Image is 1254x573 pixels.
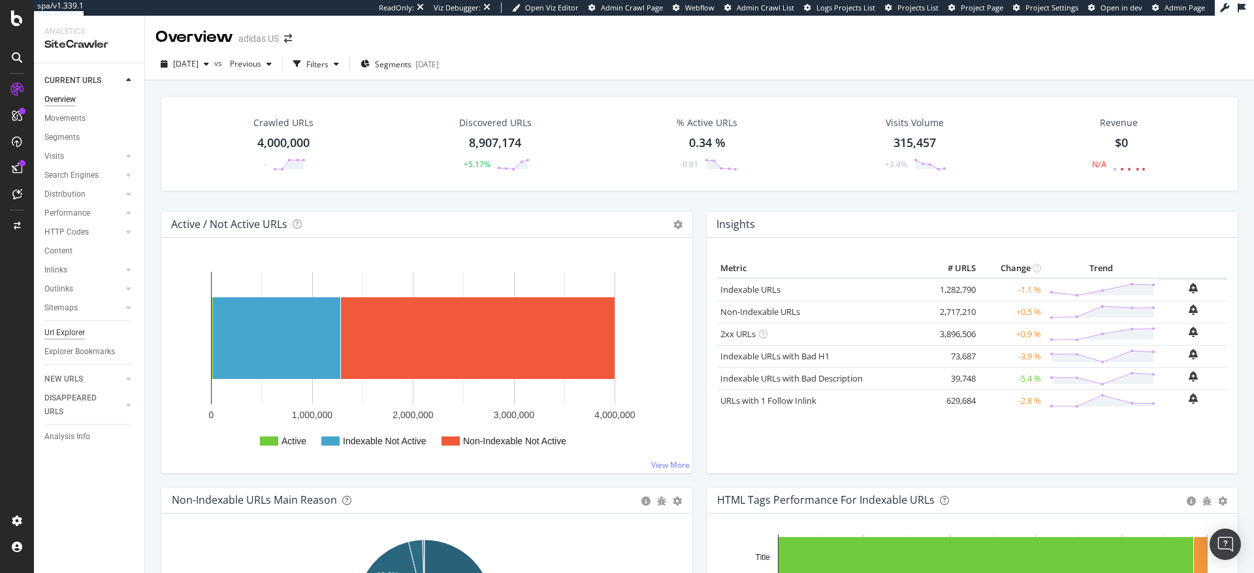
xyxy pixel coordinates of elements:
div: [DATE] [415,59,439,70]
div: Viz Debugger: [434,3,481,13]
div: 8,907,174 [469,135,521,152]
a: 2xx URLs [720,328,756,340]
text: Non-Indexable Not Active [463,436,566,446]
a: Non-Indexable URLs [720,306,800,318]
span: Project Page [961,3,1003,12]
div: Analytics [44,26,134,37]
td: 1,282,790 [927,278,979,301]
div: SiteCrawler [44,37,134,52]
a: Admin Crawl List [724,3,794,13]
div: 0.34 % [689,135,726,152]
div: Outlinks [44,282,73,296]
text: 2,000,000 [393,410,433,420]
a: Search Engines [44,169,122,182]
button: Previous [225,54,277,74]
span: Admin Page [1165,3,1205,12]
td: +0.5 % [979,301,1044,323]
a: CURRENT URLS [44,74,122,88]
text: Active [281,436,306,446]
a: DISAPPEARED URLS [44,391,122,419]
div: Segments [44,131,80,144]
button: Filters [288,54,344,74]
div: bell-plus [1189,371,1198,382]
div: bell-plus [1189,349,1198,359]
div: bug [1202,497,1212,506]
div: Movements [44,112,86,125]
div: circle-info [641,497,651,506]
div: adidas US [238,32,279,45]
th: # URLS [927,259,979,278]
a: Segments [44,131,135,144]
td: -5.4 % [979,367,1044,389]
div: +5.17% [464,159,490,170]
div: % Active URLs [677,116,737,129]
a: Project Page [948,3,1003,13]
a: Admin Page [1152,3,1205,13]
a: Inlinks [44,263,122,277]
span: Previous [225,58,261,69]
div: gear [673,497,682,506]
div: +3.4% [885,159,907,170]
div: -0.01 [680,159,698,170]
th: Trend [1044,259,1159,278]
div: ReadOnly: [379,3,414,13]
div: Overview [155,26,233,48]
div: Filters [306,59,329,70]
a: Visits [44,150,122,163]
span: vs [214,57,225,69]
a: Open in dev [1088,3,1142,13]
a: Content [44,244,135,258]
div: Distribution [44,188,86,201]
span: Projects List [897,3,939,12]
div: Discovered URLs [459,116,532,129]
div: bell-plus [1189,327,1198,337]
div: gear [1218,497,1227,506]
div: Open Intercom Messenger [1210,529,1241,560]
text: 0 [209,410,214,420]
div: circle-info [1187,497,1196,506]
th: Metric [717,259,927,278]
span: Open Viz Editor [525,3,579,12]
div: Visits [44,150,64,163]
a: NEW URLS [44,372,122,386]
div: 315,457 [893,135,936,152]
a: Explorer Bookmarks [44,345,135,359]
a: Indexable URLs with Bad Description [720,372,863,384]
div: NEW URLS [44,372,83,386]
div: arrow-right-arrow-left [284,34,292,43]
h4: Insights [716,216,755,233]
span: 2025 Oct. 7th [173,58,199,69]
span: Webflow [685,3,715,12]
a: Analysis Info [44,430,135,444]
button: Segments[DATE] [355,54,444,74]
span: Logs Projects List [816,3,875,12]
button: [DATE] [155,54,214,74]
div: Url Explorer [44,326,85,340]
div: bell-plus [1189,283,1198,293]
span: Revenue [1100,116,1138,129]
th: Change [979,259,1044,278]
a: Open Viz Editor [512,3,579,13]
div: DISAPPEARED URLS [44,391,110,419]
span: $0 [1115,135,1128,150]
a: Overview [44,93,135,106]
a: Indexable URLs with Bad H1 [720,350,829,362]
a: Outlinks [44,282,122,296]
div: bug [657,497,666,506]
a: Sitemaps [44,301,122,315]
svg: A chart. [172,259,677,463]
td: 629,684 [927,389,979,412]
div: Sitemaps [44,301,78,315]
div: Content [44,244,72,258]
span: Admin Crawl List [737,3,794,12]
span: Segments [375,59,411,70]
text: Title [756,553,771,562]
td: 39,748 [927,367,979,389]
div: Analysis Info [44,430,90,444]
i: Options [673,220,683,229]
td: +0.9 % [979,323,1044,345]
div: Overview [44,93,76,106]
a: URLs with 1 Follow Inlink [720,395,816,406]
a: Projects List [885,3,939,13]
